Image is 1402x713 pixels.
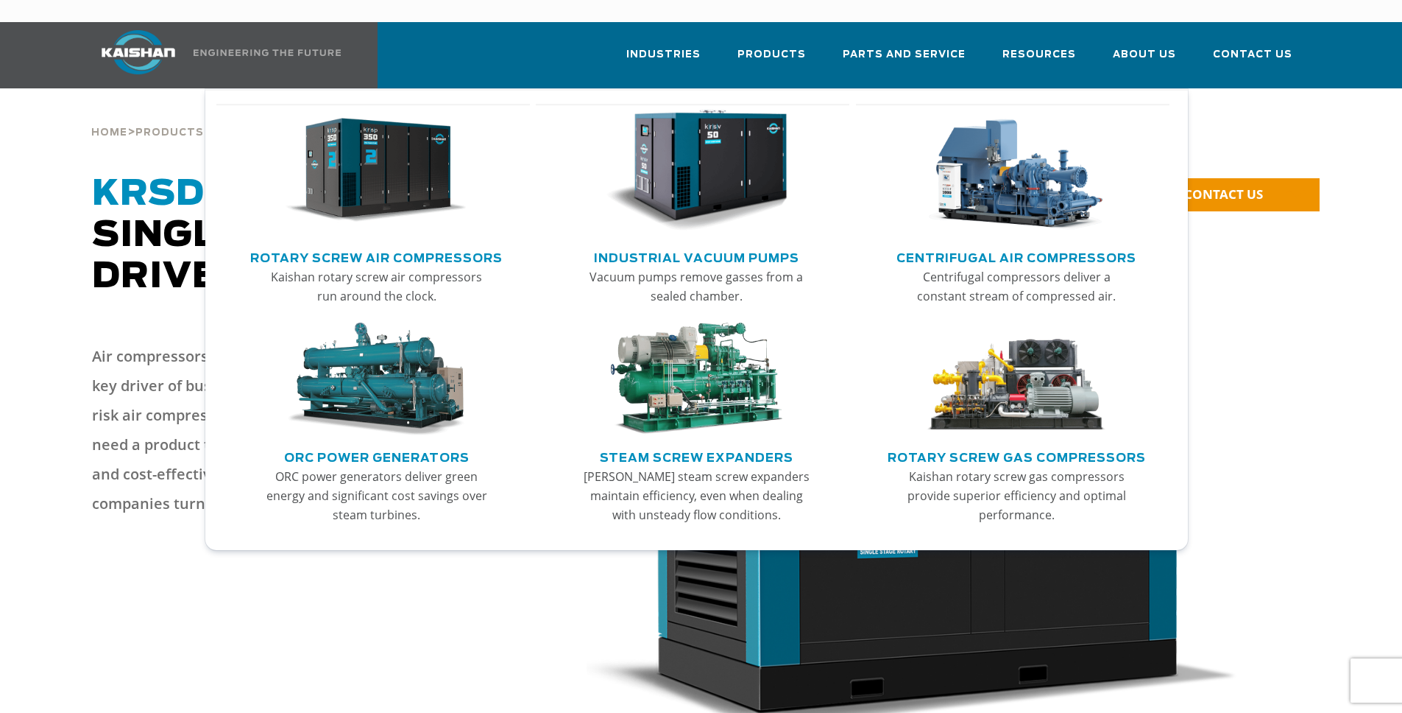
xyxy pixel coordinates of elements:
p: Centrifugal compressors deliver a constant stream of compressed air. [902,267,1131,306]
span: Home [91,128,127,138]
span: Contact Us [1213,46,1292,63]
p: Kaishan rotary screw air compressors run around the clock. [262,267,492,306]
span: Single-Stage Direct Drive Compressors [92,177,551,295]
a: ORC Power Generators [284,445,470,467]
span: Products [737,46,806,63]
span: About Us [1113,46,1176,63]
a: Resources [1002,35,1076,85]
p: Air compressors, often known as the fourth utility, are a key driver of business success. As such... [92,342,519,519]
p: ORC power generators deliver green energy and significant cost savings over steam turbines. [262,467,492,524]
a: Industrial Vacuum Pumps [594,245,799,267]
img: thumb-Centrifugal-Air-Compressors [926,110,1107,232]
div: > > [91,88,433,144]
a: Steam Screw Expanders [600,445,793,467]
a: Rotary Screw Air Compressors [250,245,503,267]
a: Contact Us [1213,35,1292,85]
span: KRSD [92,177,205,212]
a: CONTACT US [1137,178,1320,211]
span: Parts and Service [843,46,966,63]
a: Home [91,125,127,138]
p: Kaishan rotary screw gas compressors provide superior efficiency and optimal performance. [902,467,1131,524]
a: Industries [626,35,701,85]
a: Products [135,125,204,138]
img: thumb-Industrial-Vacuum-Pumps [606,110,787,232]
a: Products [737,35,806,85]
span: Industries [626,46,701,63]
a: Parts and Service [843,35,966,85]
a: About Us [1113,35,1176,85]
img: thumb-Steam-Screw-Expanders [606,323,787,436]
img: kaishan logo [83,30,194,74]
img: thumb-Rotary-Screw-Air-Compressors [286,110,467,232]
p: Vacuum pumps remove gasses from a sealed chamber. [581,267,811,306]
span: Products [135,128,204,138]
a: Centrifugal Air Compressors [896,245,1136,267]
span: CONTACT US [1184,186,1263,203]
img: thumb-ORC-Power-Generators [286,323,467,436]
img: Engineering the future [194,49,341,56]
a: Rotary Screw Gas Compressors [888,445,1146,467]
span: Resources [1002,46,1076,63]
a: Kaishan USA [83,22,344,88]
p: [PERSON_NAME] steam screw expanders maintain efficiency, even when dealing with unsteady flow con... [581,467,811,524]
img: thumb-Rotary-Screw-Gas-Compressors [926,323,1107,436]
